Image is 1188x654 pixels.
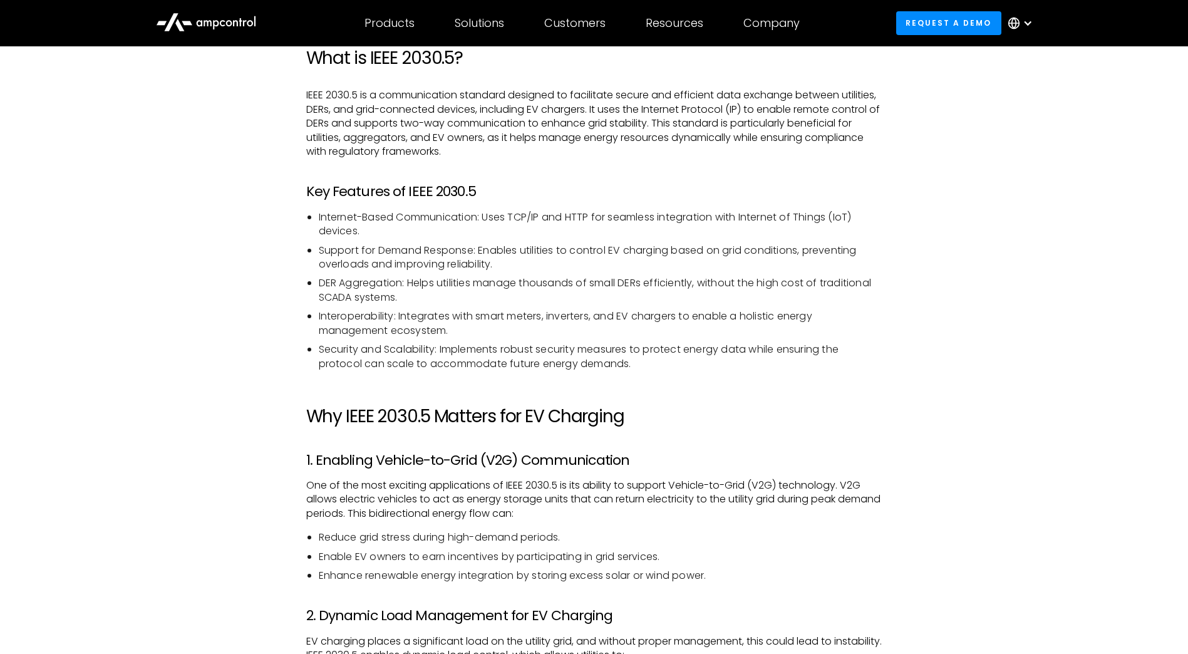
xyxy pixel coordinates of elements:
div: Customers [544,16,606,30]
li: Internet-Based Communication: Uses TCP/IP and HTTP for seamless integration with Internet of Thin... [319,210,882,239]
h3: 1. Enabling Vehicle-to-Grid (V2G) Communication [306,452,882,469]
li: Enhance renewable energy integration by storing excess solar or wind power. [319,569,882,583]
div: Solutions [455,16,504,30]
div: Company [743,16,800,30]
div: Resources [646,16,703,30]
li: Support for Demand Response: Enables utilities to control EV charging based on grid conditions, p... [319,244,882,272]
li: Reduce grid stress during high-demand periods. [319,531,882,544]
h2: What is IEEE 2030.5? [306,48,882,69]
h3: 2. Dynamic Load Management for EV Charging [306,608,882,624]
div: Products [364,16,415,30]
h3: Key Features of IEEE 2030.5 [306,184,882,200]
li: Interoperability: Integrates with smart meters, inverters, and EV chargers to enable a holistic e... [319,309,882,338]
a: Request a demo [896,11,1001,34]
p: IEEE 2030.5 is a communication standard designed to facilitate secure and efficient data exchange... [306,88,882,158]
li: Enable EV owners to earn incentives by participating in grid services. [319,550,882,564]
li: Security and Scalability: Implements robust security measures to protect energy data while ensuri... [319,343,882,371]
p: One of the most exciting applications of IEEE 2030.5 is its ability to support Vehicle-to-Grid (V... [306,479,882,521]
li: DER Aggregation: Helps utilities manage thousands of small DERs efficiently, without the high cos... [319,276,882,304]
h2: Why IEEE 2030.5 Matters for EV Charging [306,406,882,427]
